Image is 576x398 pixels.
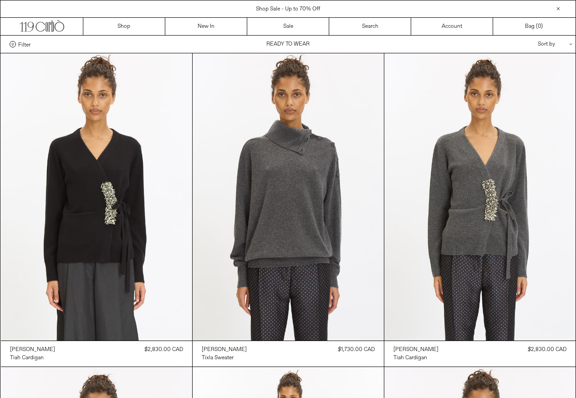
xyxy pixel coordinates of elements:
[202,346,247,354] div: [PERSON_NAME]
[393,354,438,362] a: Tiah Cardigan
[83,18,165,35] a: Shop
[528,346,566,354] div: $2,830.00 CAD
[329,18,411,35] a: Search
[202,346,247,354] a: [PERSON_NAME]
[193,53,384,341] img: Dries Van Noten Tixla Sweater in dark grey
[202,354,247,362] a: Tixla Sweater
[393,354,427,362] div: Tiah Cardigan
[393,346,438,354] div: [PERSON_NAME]
[538,23,541,30] span: 0
[493,18,575,35] a: Bag ()
[144,346,183,354] div: $2,830.00 CAD
[538,22,543,31] span: )
[10,354,55,362] a: Tiah Cardigan
[247,18,329,35] a: Sale
[338,346,375,354] div: $1,730.00 CAD
[393,346,438,354] a: [PERSON_NAME]
[10,354,44,362] div: Tiah Cardigan
[165,18,247,35] a: New In
[484,36,566,53] div: Sort by
[411,18,493,35] a: Account
[10,346,55,354] a: [PERSON_NAME]
[10,346,55,354] div: [PERSON_NAME]
[1,53,192,341] img: Dries Van Noten Tiah Cardigan in black
[202,354,234,362] div: Tixla Sweater
[18,41,31,47] span: Filter
[384,53,576,341] img: Dries Van Noten Tiah Cardigan in dark grey
[256,5,320,13] a: Shop Sale - Up to 70% Off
